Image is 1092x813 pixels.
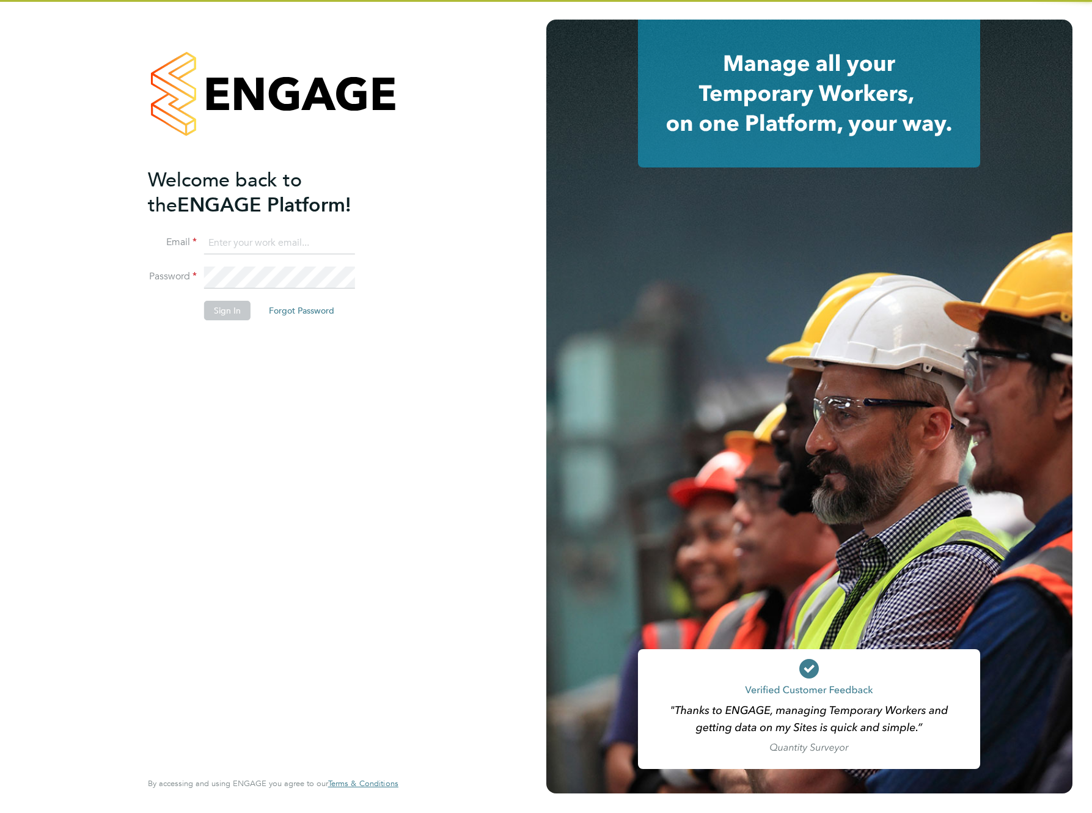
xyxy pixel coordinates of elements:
[148,167,386,218] h2: ENGAGE Platform!
[148,270,197,283] label: Password
[148,778,398,789] span: By accessing and using ENGAGE you agree to our
[204,232,355,254] input: Enter your work email...
[328,779,398,789] a: Terms & Conditions
[204,301,251,320] button: Sign In
[259,301,344,320] button: Forgot Password
[148,168,302,217] span: Welcome back to the
[148,236,197,249] label: Email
